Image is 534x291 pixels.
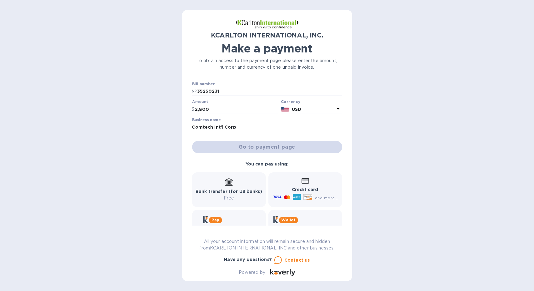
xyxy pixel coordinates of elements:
img: USD [281,107,289,111]
p: To obtain access to the payment page please enter the amount, number and currency of one unpaid i... [192,57,342,71]
label: Amount [192,100,208,104]
label: Business name [192,118,221,122]
input: Enter business name [192,123,342,132]
b: Pay [211,218,219,222]
p: All your account information will remain secure and hidden from KCARLTON INTERNATIONAL, INC. and ... [192,238,342,251]
span: and more... [315,195,338,200]
label: Bill number [192,82,215,86]
p: Free [196,195,262,201]
input: 0.00 [195,105,279,114]
b: Currency [281,99,300,104]
p: $ [192,106,195,113]
p: Powered by [239,269,265,276]
b: Credit card [292,187,318,192]
h1: Make a payment [192,42,342,55]
b: Have any questions? [224,257,272,262]
b: USD [292,107,301,112]
b: Wallet [282,218,296,222]
b: You can pay using: [246,161,288,166]
input: Enter bill number [197,87,342,96]
b: Bank transfer (for US banks) [196,189,262,194]
b: KCARLTON INTERNATIONAL, INC. [211,31,323,39]
p: № [192,88,197,95]
u: Contact us [284,258,310,263]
